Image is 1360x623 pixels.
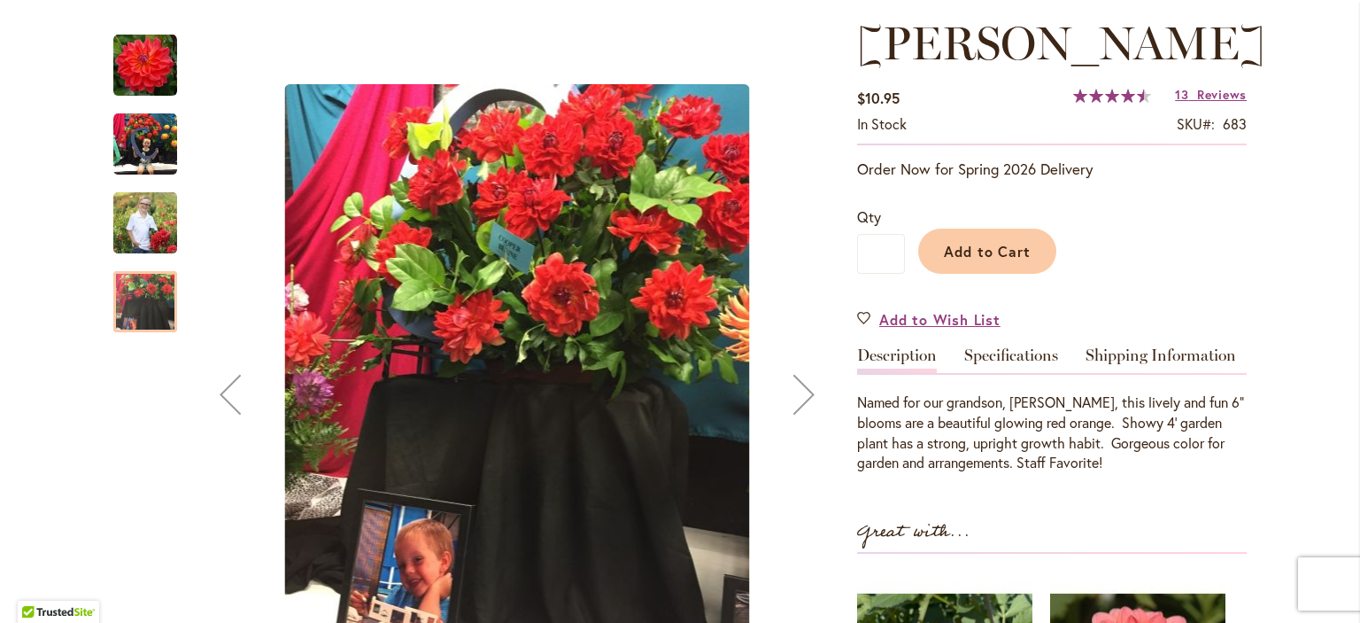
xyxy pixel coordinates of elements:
strong: Great with... [857,518,970,547]
span: [PERSON_NAME] [857,15,1265,71]
div: COOPER BLAINE [113,253,177,332]
a: Specifications [964,347,1058,373]
span: Add to Cart [944,242,1032,261]
p: Order Now for Spring 2026 Delivery [857,159,1247,180]
span: Reviews [1197,86,1247,103]
a: Add to Wish List [857,309,1001,330]
span: Add to Wish List [879,309,1001,330]
button: Add to Cart [918,229,1056,274]
div: Availability [857,114,907,135]
img: COOPER BLAINE [113,34,177,97]
div: Detailed Product Info [857,347,1247,473]
div: Named for our grandson, [PERSON_NAME], this lively and fun 6" blooms are a beautiful glowing red ... [857,393,1247,473]
span: $10.95 [857,89,900,107]
iframe: Launch Accessibility Center [13,560,63,610]
div: COOPER BLAINE [113,17,195,96]
img: COOPER BLAINE [113,183,177,262]
div: COOPER BLAINE [113,96,195,175]
a: 13 Reviews [1175,86,1247,103]
div: COOPER BLAINE [113,175,195,253]
a: Shipping Information [1086,347,1236,373]
strong: SKU [1177,114,1215,133]
span: 13 [1175,86,1188,103]
div: 91% [1073,89,1151,103]
div: 683 [1223,114,1247,135]
img: COOPER BLAINE [113,113,177,176]
span: Qty [857,207,881,226]
a: Description [857,347,937,373]
span: In stock [857,114,907,133]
